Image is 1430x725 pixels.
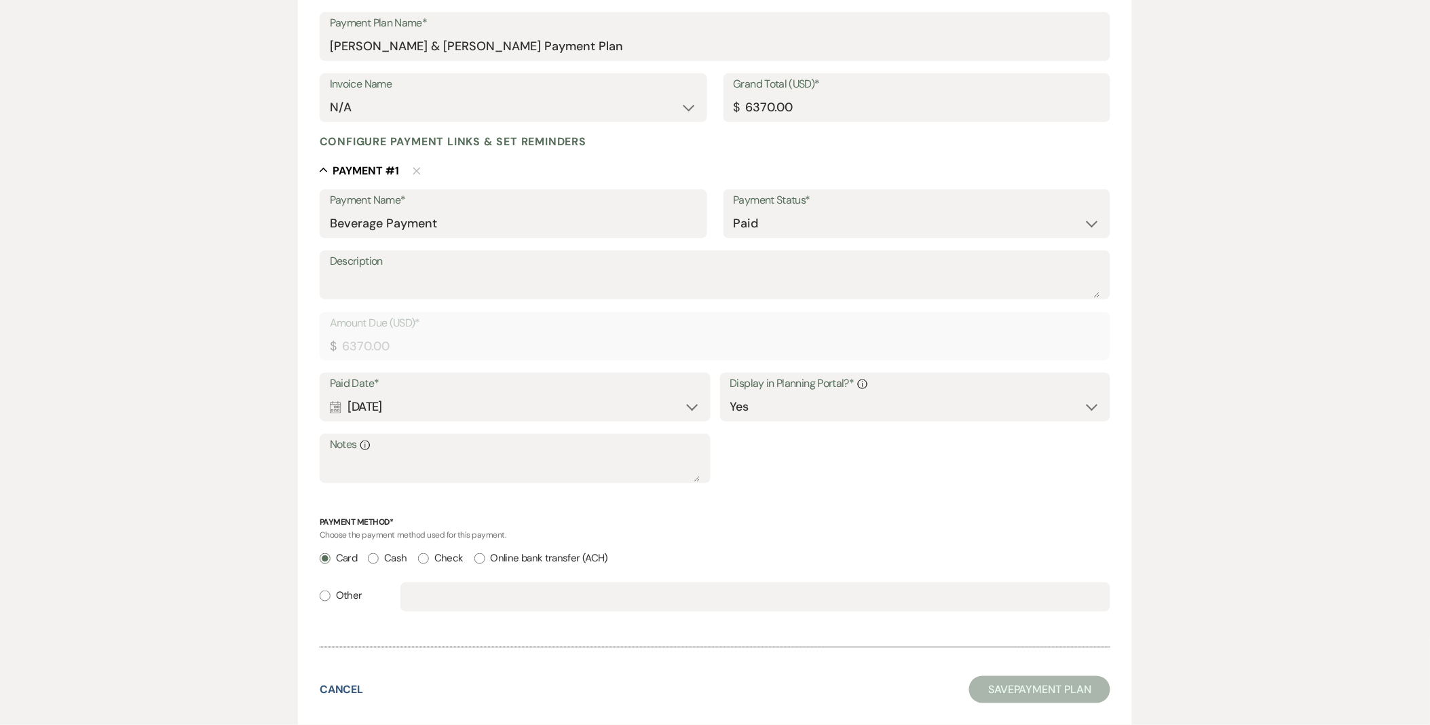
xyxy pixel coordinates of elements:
label: Invoice Name [330,75,697,94]
div: $ [330,337,336,356]
button: SavePayment Plan [969,676,1110,703]
label: Amount Due (USD)* [330,314,1100,333]
input: Cash [368,553,379,564]
div: $ [734,98,740,117]
label: Payment Name* [330,191,697,210]
label: Payment Plan Name* [330,14,1100,33]
span: Choose the payment method used for this payment. [320,529,506,540]
button: Cancel [320,684,364,695]
button: Payment #1 [320,164,399,177]
label: Display in Planning Portal?* [730,374,1101,394]
label: Payment Status* [734,191,1101,210]
h5: Payment # 1 [333,164,399,179]
label: Other [320,587,362,605]
label: Paid Date* [330,374,700,394]
label: Description [330,252,1100,272]
input: Other [320,591,331,601]
input: Check [418,553,429,564]
label: Card [320,549,357,568]
input: Online bank transfer (ACH) [474,553,485,564]
div: [DATE] [330,394,700,420]
label: Check [418,549,464,568]
label: Notes [330,435,700,455]
h4: Configure payment links & set reminders [320,134,586,149]
label: Online bank transfer (ACH) [474,549,608,568]
p: Payment Method* [320,516,1110,529]
label: Cash [368,549,407,568]
input: Card [320,553,331,564]
label: Grand Total (USD)* [734,75,1101,94]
